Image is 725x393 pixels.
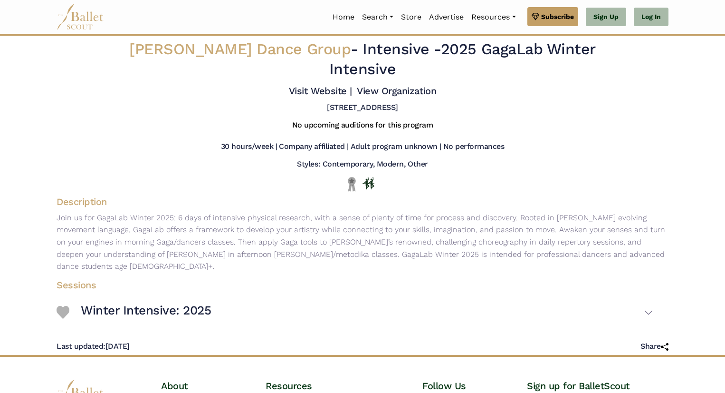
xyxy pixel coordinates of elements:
[532,11,539,22] img: gem.svg
[541,11,574,22] span: Subscribe
[527,380,668,392] h4: Sign up for BalletScout
[161,380,250,392] h4: About
[81,299,653,326] button: Winter Intensive: 2025
[425,7,467,27] a: Advertise
[357,85,436,97] a: View Organization
[49,196,676,208] h4: Description
[362,40,441,58] span: Intensive -
[634,8,668,27] a: Log In
[49,279,661,291] h4: Sessions
[362,177,374,189] img: In Person
[49,212,676,273] p: Join us for GagaLab Winter 2025: 6 days of intensive physical research, with a sense of plenty of...
[586,8,626,27] a: Sign Up
[297,159,428,169] h5: Styles: Contemporary, Modern, Other
[57,306,69,319] img: Heart
[346,177,358,191] img: Local
[266,380,407,392] h4: Resources
[351,142,441,152] h5: Adult program unknown |
[443,142,505,152] h5: No performances
[422,380,512,392] h4: Follow Us
[358,7,397,27] a: Search
[109,39,616,79] h2: - 2025 GagaLab Winter Intensive
[397,7,425,27] a: Store
[279,142,348,152] h5: Company affiliated |
[527,7,578,26] a: Subscribe
[129,40,351,58] span: [PERSON_NAME] Dance Group
[221,142,277,152] h5: 30 hours/week |
[329,7,358,27] a: Home
[57,342,130,352] h5: [DATE]
[640,342,668,352] h5: Share
[57,342,105,351] span: Last updated:
[289,85,352,97] a: Visit Website |
[292,120,433,130] h5: No upcoming auditions for this program
[327,103,398,113] h5: [STREET_ADDRESS]
[467,7,519,27] a: Resources
[81,303,211,319] h3: Winter Intensive: 2025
